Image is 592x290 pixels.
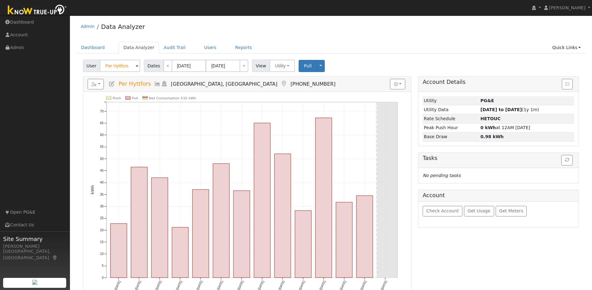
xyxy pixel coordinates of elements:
[101,23,145,30] a: Data Analyzer
[100,217,104,220] text: 25
[154,81,161,87] a: Multi-Series Graph
[90,185,95,194] text: kWh
[102,276,103,279] text: 0
[151,178,168,278] rect: onclick=""
[100,169,104,172] text: 45
[549,5,585,10] span: [PERSON_NAME]
[423,206,462,216] button: Check Account
[144,60,164,72] span: Dates
[480,107,522,112] strong: [DATE] to [DATE]
[423,96,479,105] td: Utility
[3,248,67,261] div: [GEOGRAPHIC_DATA], [GEOGRAPHIC_DATA]
[192,190,209,278] rect: onclick=""
[423,155,574,161] h5: Tasks
[233,191,250,278] rect: onclick=""
[480,125,496,130] strong: 0 kWh
[131,167,147,278] rect: onclick=""
[548,42,585,53] a: Quick Links
[159,42,190,53] a: Audit Trail
[100,205,104,208] text: 30
[100,240,104,244] text: 15
[423,114,479,123] td: Rate Schedule
[315,118,332,278] rect: onclick=""
[100,133,104,137] text: 60
[112,96,121,100] text: Push
[149,96,196,100] text: Net Consumption 532 kWh
[423,105,479,114] td: Utility Data
[480,98,494,103] strong: ID: 17316169, authorized: 09/23/25
[423,79,574,85] h5: Account Details
[108,81,115,87] a: Edit User (37737)
[299,60,317,72] button: Pull
[423,192,445,198] h5: Account
[100,252,104,256] text: 10
[76,42,110,53] a: Dashboard
[295,211,311,278] rect: onclick=""
[132,96,138,100] text: Pull
[240,60,248,72] a: >
[336,202,352,278] rect: onclick=""
[3,235,67,243] span: Site Summary
[281,81,287,87] a: Map
[480,116,501,121] strong: S
[480,123,575,132] td: at 12AM [DATE]
[200,42,221,53] a: Users
[100,110,104,113] text: 70
[423,173,461,178] i: No pending tasks
[102,264,103,268] text: 5
[356,196,373,278] rect: onclick=""
[480,107,539,112] span: (1y 1m)
[426,208,459,213] span: Check Account
[213,164,229,278] rect: onclick=""
[423,132,479,141] td: Base Draw
[561,155,573,165] button: Refresh
[254,123,270,278] rect: onclick=""
[5,3,70,17] img: Know True-Up
[171,81,278,87] span: [GEOGRAPHIC_DATA], [GEOGRAPHIC_DATA]
[161,81,168,87] a: Login As (last Never)
[110,224,127,278] rect: onclick=""
[231,42,257,53] a: Reports
[496,206,527,216] button: Get Meters
[499,208,523,213] span: Get Meters
[269,60,295,72] button: Utility
[118,81,151,87] span: Per Hyttfors
[304,63,312,68] span: Pull
[468,208,490,213] span: Get Usage
[172,227,188,278] rect: onclick=""
[100,145,104,149] text: 55
[52,255,58,260] a: Map
[119,42,159,53] a: Data Analyzer
[100,229,104,232] text: 20
[100,60,140,72] input: Select a User
[32,280,37,285] img: retrieve
[464,206,494,216] button: Get Usage
[81,24,95,29] a: Admin
[562,79,573,89] button: Issue History
[480,134,504,139] strong: 0.98 kWh
[100,181,104,184] text: 40
[100,193,104,196] text: 35
[100,157,104,161] text: 50
[423,123,479,132] td: Peak Push Hour
[252,60,270,72] span: View
[274,154,291,278] rect: onclick=""
[100,121,104,125] text: 65
[291,81,336,87] span: [PHONE_NUMBER]
[83,60,100,72] span: User
[163,60,172,72] a: <
[3,243,67,250] div: [PERSON_NAME]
